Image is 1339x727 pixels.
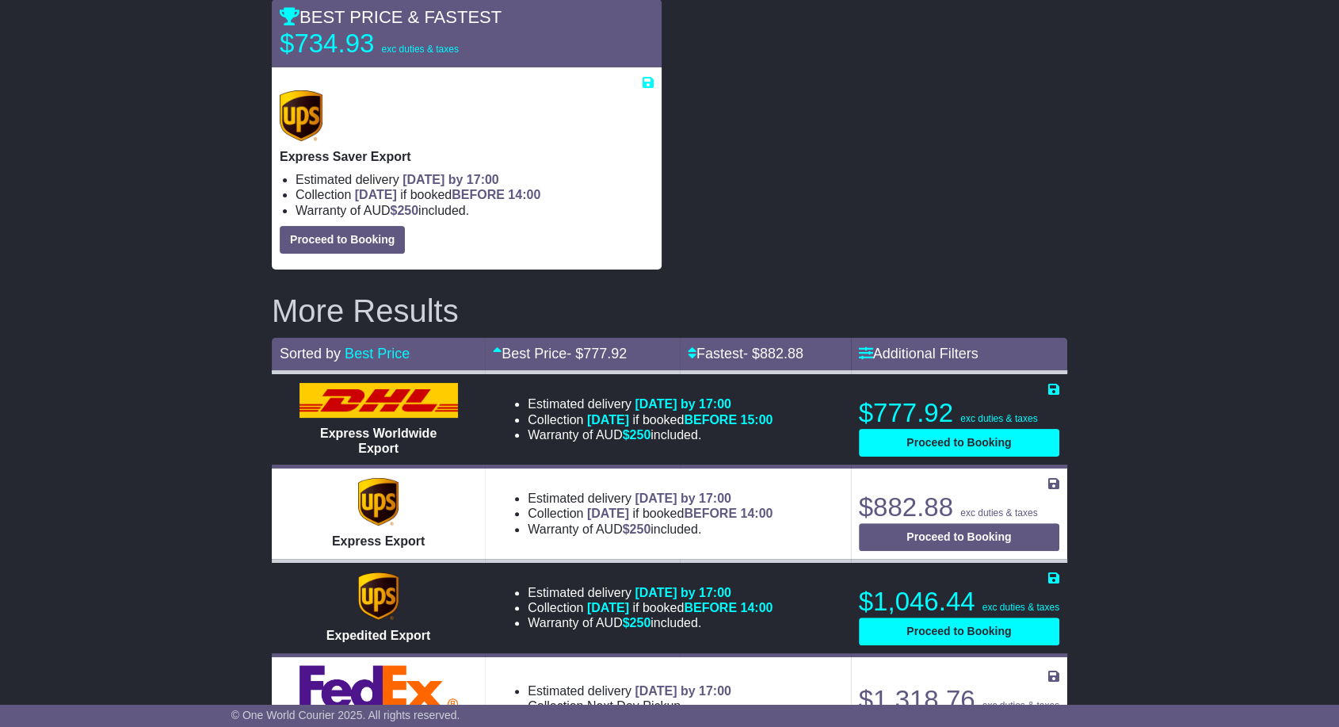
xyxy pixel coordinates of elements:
[684,413,737,427] span: BEFORE
[528,600,772,615] li: Collection
[402,173,499,186] span: [DATE] by 17:00
[296,203,654,218] li: Warranty of AUD included.
[390,204,418,217] span: $
[859,429,1059,457] button: Proceed to Booking
[982,700,1059,711] span: exc duties & taxes
[630,428,651,442] span: 250
[528,491,772,506] li: Estimated delivery
[859,397,1059,429] p: $777.92
[859,523,1059,551] button: Proceed to Booking
[859,684,1059,716] p: $1,318.76
[587,507,629,520] span: [DATE]
[587,699,681,713] span: Next Day Pickup
[280,28,478,59] p: $734.93
[587,601,629,614] span: [DATE]
[528,585,772,600] li: Estimated delivery
[280,149,654,164] p: Express Saver Export
[623,522,651,536] span: $
[528,427,772,442] li: Warranty of AUD included.
[859,618,1059,645] button: Proceed to Booking
[296,187,654,202] li: Collection
[280,90,322,141] img: UPS (new): Express Saver Export
[345,346,410,362] a: Best Price
[630,522,651,536] span: 250
[960,413,1037,424] span: exc duties & taxes
[635,397,731,411] span: [DATE] by 17:00
[630,616,651,629] span: 250
[358,572,398,620] img: UPS (new): Expedited Export
[528,698,731,714] li: Collection
[859,586,1059,618] p: $1,046.44
[299,665,458,710] img: FedEx Express: International Economy Export
[320,427,437,455] span: Express Worldwide Export
[280,7,502,27] span: BEST PRICE & FASTEST
[859,492,1059,523] p: $882.88
[587,601,772,614] span: if booked
[587,413,772,427] span: if booked
[452,188,505,201] span: BEFORE
[280,226,405,254] button: Proceed to Booking
[623,616,651,629] span: $
[982,602,1059,613] span: exc duties & taxes
[355,188,397,201] span: [DATE]
[528,506,772,521] li: Collection
[272,293,1067,328] h2: More Results
[635,492,731,505] span: [DATE] by 17:00
[740,413,772,427] span: 15:00
[743,346,803,362] span: - $
[587,413,629,427] span: [DATE]
[397,204,418,217] span: 250
[508,188,540,201] span: 14:00
[623,428,651,442] span: $
[493,346,627,362] a: Best Price- $777.92
[355,188,540,201] span: if booked
[566,346,627,362] span: - $
[688,346,803,362] a: Fastest- $882.88
[635,586,731,599] span: [DATE] by 17:00
[296,172,654,187] li: Estimated delivery
[299,383,458,418] img: DHL: Express Worldwide Export
[326,629,431,642] span: Expedited Export
[528,683,731,698] li: Estimated delivery
[528,396,772,411] li: Estimated delivery
[859,346,978,362] a: Additional Filters
[231,709,460,721] span: © One World Courier 2025. All rights reserved.
[960,507,1037,518] span: exc duties & taxes
[684,601,737,614] span: BEFORE
[684,507,737,520] span: BEFORE
[280,346,341,362] span: Sorted by
[587,507,772,520] span: if booked
[583,346,627,362] span: 777.92
[528,522,772,537] li: Warranty of AUD included.
[760,346,803,362] span: 882.88
[740,507,772,520] span: 14:00
[358,478,398,526] img: UPS (new): Express Export
[332,534,425,548] span: Express Export
[635,684,731,698] span: [DATE] by 17:00
[381,44,458,55] span: exc duties & taxes
[528,615,772,630] li: Warranty of AUD included.
[528,412,772,427] li: Collection
[740,601,772,614] span: 14:00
